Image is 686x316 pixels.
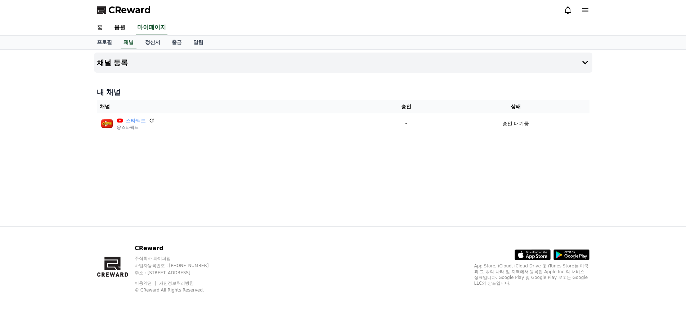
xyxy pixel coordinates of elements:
button: 채널 등록 [94,53,592,73]
p: CReward [135,244,223,253]
p: App Store, iCloud, iCloud Drive 및 iTunes Store는 미국과 그 밖의 나라 및 지역에서 등록된 Apple Inc.의 서비스 상표입니다. Goo... [474,263,589,286]
img: 스타팩트 [100,116,114,131]
h4: 채널 등록 [97,59,128,67]
a: 스타팩트 [126,117,146,125]
a: 개인정보처리방침 [159,281,194,286]
a: 홈 [91,20,108,35]
th: 상태 [442,100,589,113]
p: 주식회사 와이피랩 [135,256,223,261]
p: © CReward All Rights Reserved. [135,287,223,293]
th: 채널 [97,100,371,113]
p: 주소 : [STREET_ADDRESS] [135,270,223,276]
a: 채널 [121,36,136,49]
a: 출금 [166,36,188,49]
h4: 내 채널 [97,87,589,97]
p: - [373,120,439,127]
p: 승인 대기중 [502,120,529,127]
a: 마이페이지 [136,20,167,35]
a: 이용약관 [135,281,157,286]
a: 정산서 [139,36,166,49]
th: 승인 [370,100,442,113]
p: @스타팩트 [117,125,154,130]
span: CReward [108,4,151,16]
a: CReward [97,4,151,16]
a: 프로필 [91,36,118,49]
a: 알림 [188,36,209,49]
p: 사업자등록번호 : [PHONE_NUMBER] [135,263,223,268]
a: 음원 [108,20,131,35]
